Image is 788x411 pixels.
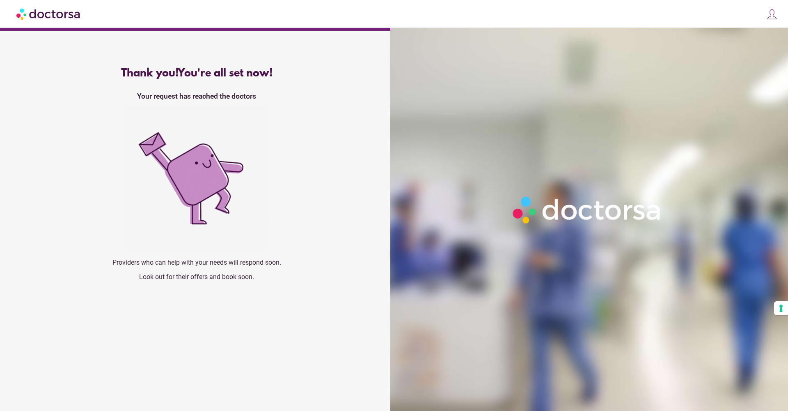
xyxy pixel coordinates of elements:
img: icons8-customer-100.png [766,9,778,20]
button: Your consent preferences for tracking technologies [774,301,788,315]
p: Look out for their offers and book soon. [62,273,331,281]
img: success [125,106,268,250]
img: Logo-Doctorsa-trans-White-partial-flat.png [509,192,666,228]
span: You're all set now! [178,67,273,80]
p: Providers who can help with your needs will respond soon. [62,259,331,266]
strong: Your request has reached the doctors [137,92,256,100]
div: Thank you! [62,67,331,80]
img: Doctorsa.com [16,5,81,23]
